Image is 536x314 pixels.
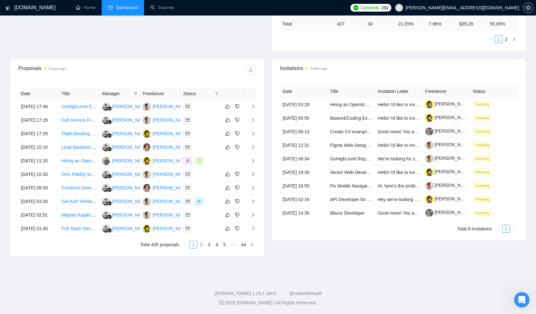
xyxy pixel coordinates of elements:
[62,104,169,109] a: GoHighLevel Expert for Feedback System Integration
[280,111,327,125] td: [DATE] 00:55
[18,168,59,181] td: [DATE] 10:30
[495,36,502,43] a: 1
[186,227,190,230] span: mail
[225,117,230,123] span: like
[425,115,472,120] a: [PERSON_NAME]
[487,35,495,43] button: left
[102,225,110,233] img: RF
[246,213,255,217] span: right
[425,169,472,174] a: [PERSON_NAME]
[233,143,241,151] button: dislike
[224,198,232,205] button: like
[510,35,518,43] button: right
[330,197,438,202] a: API Developer for Automated Roof Measurement Tool
[502,225,510,232] a: 1
[512,227,516,231] span: right
[107,106,112,111] img: gigradar-bm.png
[473,169,492,176] span: Pending
[102,131,149,136] a: RF[PERSON_NAME]
[228,241,239,248] span: •••
[246,172,255,177] span: right
[494,225,502,233] li: Previous Page
[233,103,241,110] button: dislike
[153,116,190,124] div: [PERSON_NAME]
[473,182,492,189] span: Pending
[280,125,327,138] td: [DATE] 08:13
[62,158,111,163] a: Hiring an OpenAI expert.
[186,159,190,163] span: user-add
[112,103,149,110] div: [PERSON_NAME]
[62,226,144,231] a: Full Stack Developer for Blazor Migration
[225,104,230,109] span: like
[225,226,230,231] span: like
[330,143,456,148] a: Figma Web Designer with SEO & Conversion Expertise (SaaS)
[102,130,110,138] img: RF
[487,35,495,43] li: Previous Page
[233,225,241,232] button: dislike
[246,118,255,122] span: right
[153,211,190,218] div: [PERSON_NAME]
[361,4,380,11] span: Connects:
[143,185,190,190] a: AK[PERSON_NAME]
[330,156,469,161] a: GoHighLevel Reporting Pro for Meta Ads Data Model and Dashboard
[327,152,375,166] td: GoHighLevel Reporting Pro for Meta Ads Data Model and Dashboard
[457,17,488,30] td: $ 35.28
[502,35,510,43] li: 2
[457,225,492,233] li: Total 9 invitations
[59,222,100,236] td: Full Stack Developer for Blazor Migration
[18,222,59,236] td: [DATE] 01:40
[235,117,240,123] span: dislike
[186,172,190,176] span: mail
[18,64,137,75] div: Proposals
[473,155,492,162] span: Pending
[502,225,510,233] li: 1
[143,211,151,219] img: SI
[184,243,188,247] span: left
[330,129,469,134] a: Create C# examples for new open-source web application framework
[330,102,380,107] a: Hiring an OpenAI expert.
[213,241,221,248] li: 4
[327,193,375,206] td: API Developer for Automated Roof Measurement Tool
[143,226,190,231] a: DI[PERSON_NAME]
[18,181,59,195] td: [DATE] 09:55
[213,89,220,98] span: filter
[102,103,110,111] img: RF
[523,5,533,10] span: setting
[246,145,255,149] span: right
[224,116,232,124] button: like
[239,241,248,248] a: 44
[213,241,220,248] a: 4
[186,105,190,108] span: mail
[235,185,240,190] span: dislike
[112,211,149,218] div: [PERSON_NAME]
[205,241,213,248] li: 3
[425,101,472,106] a: [PERSON_NAME]
[18,127,59,141] td: [DATE] 17:26
[228,241,239,248] li: Next 5 Pages
[365,17,396,30] td: 34
[59,181,100,195] td: Frontend Developer (React / Next.js) for Real Estate Platform with 3D & MapLibre
[48,67,66,71] time: 4 hours ago
[153,130,190,137] div: [PERSON_NAME]
[473,183,495,188] a: Pending
[426,17,457,30] td: 7.96 %
[143,225,151,233] img: DI
[473,197,495,202] a: Pending
[18,87,59,100] th: Date
[59,168,100,181] td: GHL Pabbly WooCommerce Automation
[107,120,112,124] img: gigradar-bm.png
[235,145,240,150] span: dislike
[473,101,492,108] span: Pending
[186,145,190,149] span: mail
[280,17,335,30] td: Total
[327,125,375,138] td: Create C# examples for new open-source web application framework
[425,183,472,188] a: [PERSON_NAME]
[134,92,138,96] span: filter
[224,225,232,232] button: like
[327,138,375,152] td: Figma Web Designer with SEO & Conversion Expertise (SaaS)
[224,103,232,110] button: like
[224,184,232,192] button: like
[425,128,472,134] a: [PERSON_NAME]
[246,67,256,72] span: download
[246,64,256,75] button: download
